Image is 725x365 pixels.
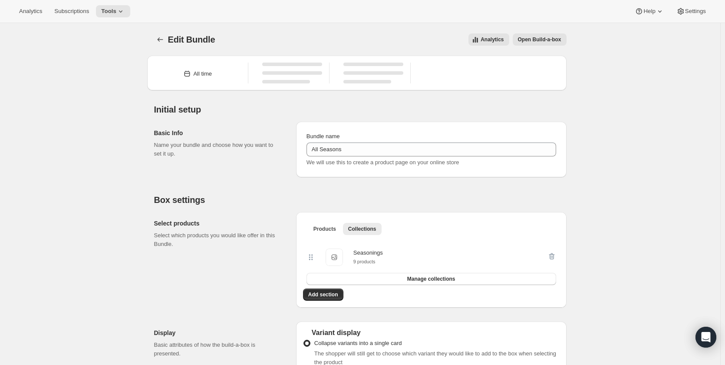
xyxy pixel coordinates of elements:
[481,36,504,43] span: Analytics
[671,5,711,17] button: Settings
[685,8,706,15] span: Settings
[168,35,215,44] span: Edit Bundle
[353,249,383,257] div: Seasonings
[154,129,282,137] h2: Basic Info
[306,133,340,139] span: Bundle name
[101,8,116,15] span: Tools
[695,327,716,348] div: Open Intercom Messenger
[308,291,338,298] span: Add section
[154,341,282,358] p: Basic attributes of how the build-a-box is presented.
[193,70,212,78] div: All time
[154,141,282,158] p: Name your bundle and choose how you want to set it up.
[468,33,509,46] button: View all analytics related to this specific bundles, within certain timeframes
[348,226,376,232] span: Collections
[407,275,455,282] span: Manage collections
[303,328,560,337] div: Variant display
[154,219,282,228] h2: Select products
[19,8,42,15] span: Analytics
[643,8,655,15] span: Help
[96,5,130,17] button: Tools
[513,33,567,46] button: View links to open the build-a-box on the online store
[303,289,343,301] button: Add section
[306,159,459,166] span: We will use this to create a product page on your online store
[314,340,402,346] span: Collapse variants into a single card
[49,5,94,17] button: Subscriptions
[54,8,89,15] span: Subscriptions
[306,273,556,285] button: Manage collections
[306,143,556,156] input: ie. Smoothie box
[154,231,282,249] p: Select which products you would like offer in this Bundle.
[154,328,282,337] h2: Display
[154,33,166,46] button: Bundles
[14,5,47,17] button: Analytics
[629,5,669,17] button: Help
[154,104,567,115] h2: Initial setup
[313,226,336,232] span: Products
[518,36,561,43] span: Open Build-a-box
[353,259,376,264] small: 9 products
[154,195,567,205] h2: Box settings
